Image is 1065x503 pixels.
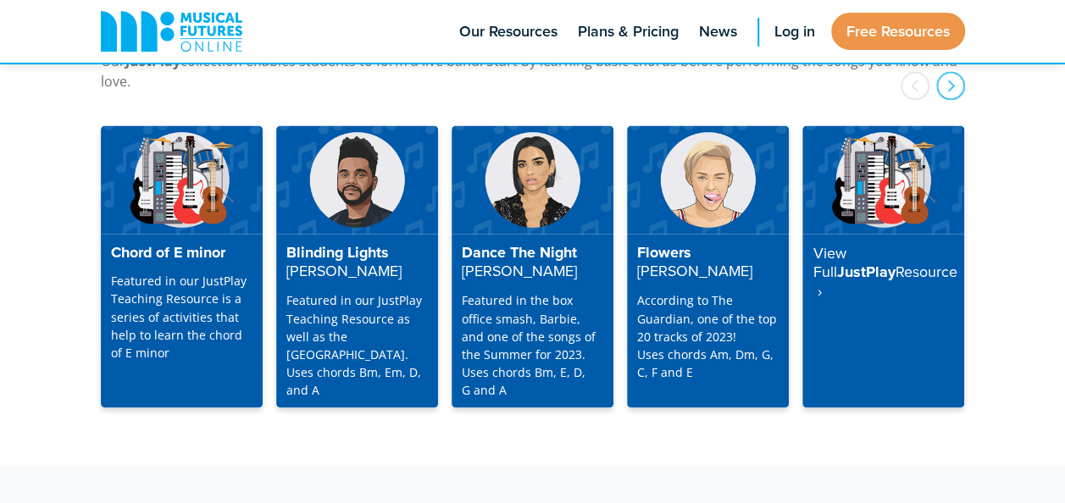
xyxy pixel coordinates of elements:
p: Featured in our JustPlay Teaching Resource is a series of activities that help to learn the chord... [111,272,252,361]
h4: Chord of E minor [111,244,252,263]
a: Blinding Lights[PERSON_NAME] Featured in our JustPlay Teaching Resource as well as the [GEOGRAPHI... [276,125,438,407]
strong: [PERSON_NAME] [286,260,402,281]
h4: JustPlay [813,244,954,301]
a: Free Resources [831,13,965,50]
a: Dance The Night[PERSON_NAME] Featured in the box office smash, Barbie, and one of the songs of th... [452,125,613,407]
p: Our collection enables students to form a live band! Start by learning basic chords before perfor... [101,51,965,91]
strong: [PERSON_NAME] [637,260,752,281]
strong: [PERSON_NAME] [462,260,577,281]
span: Log in [774,20,815,43]
a: Chord of E minor Featured in our JustPlay Teaching Resource is a series of activities that help t... [101,125,263,407]
p: According to The Guardian, one of the top 20 tracks of 2023! Uses chords Am, Dm, G, C, F and E [637,291,779,380]
p: Featured in the box office smash, Barbie, and one of the songs of the Summer for 2023. Uses chord... [462,291,603,398]
span: Plans & Pricing [578,20,679,43]
span: News [699,20,737,43]
span: Our Resources [459,20,557,43]
h4: Flowers [637,244,779,281]
h4: Blinding Lights [286,244,428,281]
a: Flowers[PERSON_NAME] According to The Guardian, one of the top 20 tracks of 2023!Uses chords Am, ... [627,125,789,407]
div: next [936,71,965,100]
a: View FullJustPlayResource ‎ › [802,125,964,407]
p: Featured in our JustPlay Teaching Resource as well as the [GEOGRAPHIC_DATA]. Uses chords Bm, Em, ... [286,291,428,398]
div: prev [901,71,929,100]
strong: Resource ‎ › [813,261,957,301]
strong: View Full [813,242,846,283]
h4: Dance The Night [462,244,603,281]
